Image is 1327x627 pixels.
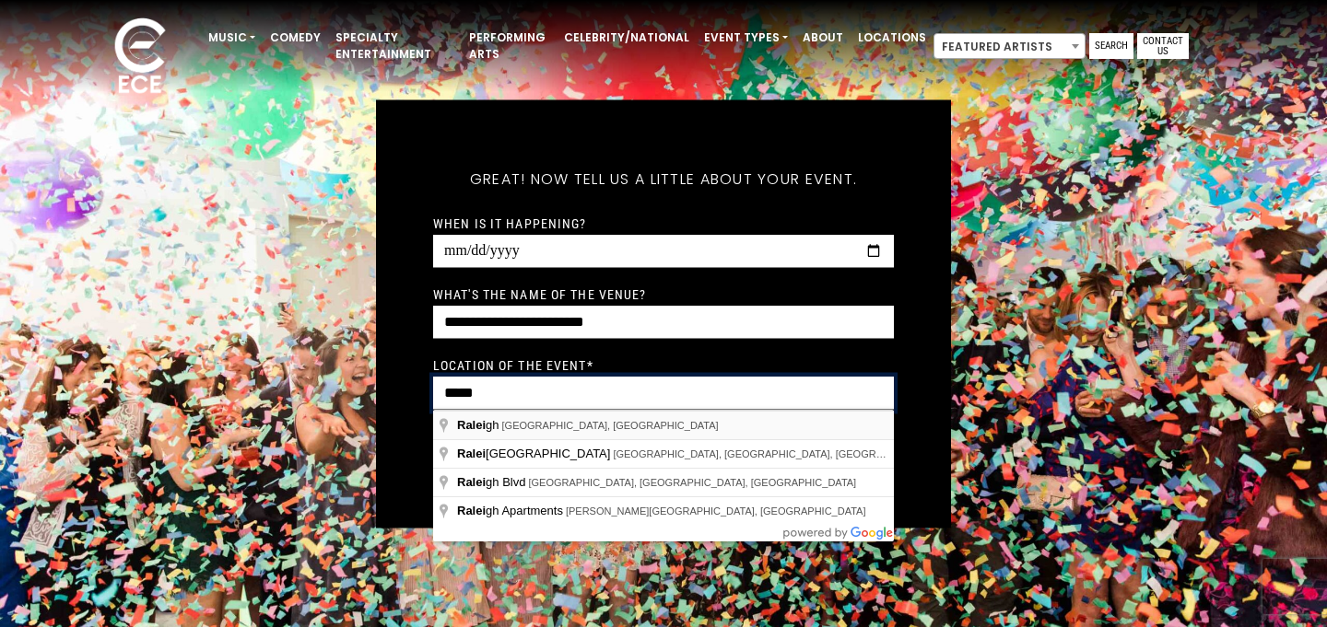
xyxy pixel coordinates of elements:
[328,22,462,70] a: Specialty Entertainment
[457,418,502,432] span: gh
[502,420,719,431] span: [GEOGRAPHIC_DATA], [GEOGRAPHIC_DATA]
[457,475,486,489] span: Ralei
[462,22,557,70] a: Performing Arts
[457,447,486,460] span: Ralei
[263,22,328,53] a: Comedy
[934,34,1085,60] span: Featured Artists
[557,22,697,53] a: Celebrity/National
[566,505,866,517] span: [PERSON_NAME][GEOGRAPHIC_DATA], [GEOGRAPHIC_DATA]
[433,285,646,302] label: What's the name of the venue?
[433,145,894,212] h5: Great! Now tell us a little about your event.
[613,448,941,459] span: [GEOGRAPHIC_DATA], [GEOGRAPHIC_DATA], [GEOGRAPHIC_DATA]
[795,22,851,53] a: About
[1137,33,1189,59] a: Contact Us
[433,356,593,373] label: Location of the event
[457,475,528,489] span: gh Blvd
[94,13,186,102] img: ece_new_logo_whitev2-1.png
[457,504,566,517] span: gh Apartments
[433,215,587,231] label: When is it happening?
[528,477,856,488] span: [GEOGRAPHIC_DATA], [GEOGRAPHIC_DATA], [GEOGRAPHIC_DATA]
[1089,33,1133,59] a: Search
[697,22,795,53] a: Event Types
[457,418,486,432] span: Ralei
[457,447,613,460] span: [GEOGRAPHIC_DATA]
[201,22,263,53] a: Music
[934,33,1086,59] span: Featured Artists
[851,22,934,53] a: Locations
[457,504,486,517] span: Ralei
